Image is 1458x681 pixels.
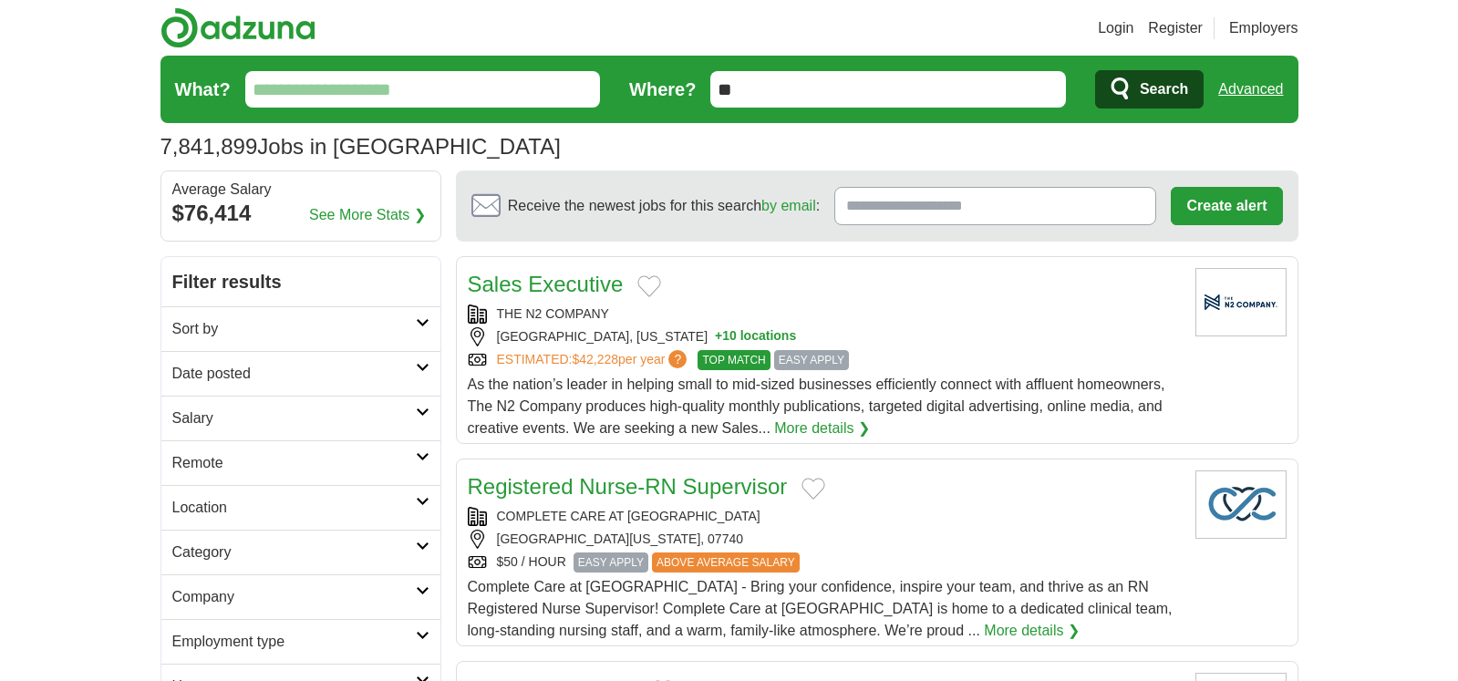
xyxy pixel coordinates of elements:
[1229,17,1298,39] a: Employers
[309,204,426,226] a: See More Stats ❯
[161,396,440,440] a: Salary
[1095,70,1204,108] button: Search
[637,275,661,297] button: Add to favorite jobs
[468,579,1173,638] span: Complete Care at [GEOGRAPHIC_DATA] - Bring your confidence, inspire your team, and thrive as an R...
[172,586,416,608] h2: Company
[508,195,820,217] span: Receive the newest jobs for this search :
[468,304,1181,324] div: THE N2 COMPANY
[172,182,429,197] div: Average Salary
[161,619,440,664] a: Employment type
[715,327,796,346] button: +10 locations
[1195,268,1287,336] img: Company logo
[172,542,416,563] h2: Category
[161,306,440,351] a: Sort by
[801,478,825,500] button: Add to favorite jobs
[468,377,1165,436] span: As the nation’s leader in helping small to mid-sized businesses efficiently connect with affluent...
[172,363,416,385] h2: Date posted
[161,351,440,396] a: Date posted
[652,552,800,573] span: ABOVE AVERAGE SALARY
[774,418,870,439] a: More details ❯
[1148,17,1203,39] a: Register
[574,552,648,573] span: EASY APPLY
[468,272,624,296] a: Sales Executive
[160,130,258,163] span: 7,841,899
[161,574,440,619] a: Company
[468,552,1181,573] div: $50 / HOUR
[172,197,429,230] div: $76,414
[668,350,687,368] span: ?
[468,530,1181,549] div: [GEOGRAPHIC_DATA][US_STATE], 07740
[698,350,770,370] span: TOP MATCH
[715,327,722,346] span: +
[161,485,440,530] a: Location
[160,7,315,48] img: Adzuna logo
[468,507,1181,526] div: COMPLETE CARE AT [GEOGRAPHIC_DATA]
[160,134,561,159] h1: Jobs in [GEOGRAPHIC_DATA]
[1171,187,1282,225] button: Create alert
[161,440,440,485] a: Remote
[1140,71,1188,108] span: Search
[161,257,440,306] h2: Filter results
[172,408,416,429] h2: Salary
[1098,17,1133,39] a: Login
[1195,470,1287,539] img: Company logo
[468,327,1181,346] div: [GEOGRAPHIC_DATA], [US_STATE]
[572,352,618,366] span: $42,228
[175,76,231,103] label: What?
[161,530,440,574] a: Category
[172,318,416,340] h2: Sort by
[984,620,1080,642] a: More details ❯
[774,350,849,370] span: EASY APPLY
[1218,71,1283,108] a: Advanced
[172,452,416,474] h2: Remote
[468,474,788,499] a: Registered Nurse-RN Supervisor
[761,198,816,213] a: by email
[629,76,696,103] label: Where?
[497,350,691,370] a: ESTIMATED:$42,228per year?
[172,497,416,519] h2: Location
[172,631,416,653] h2: Employment type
